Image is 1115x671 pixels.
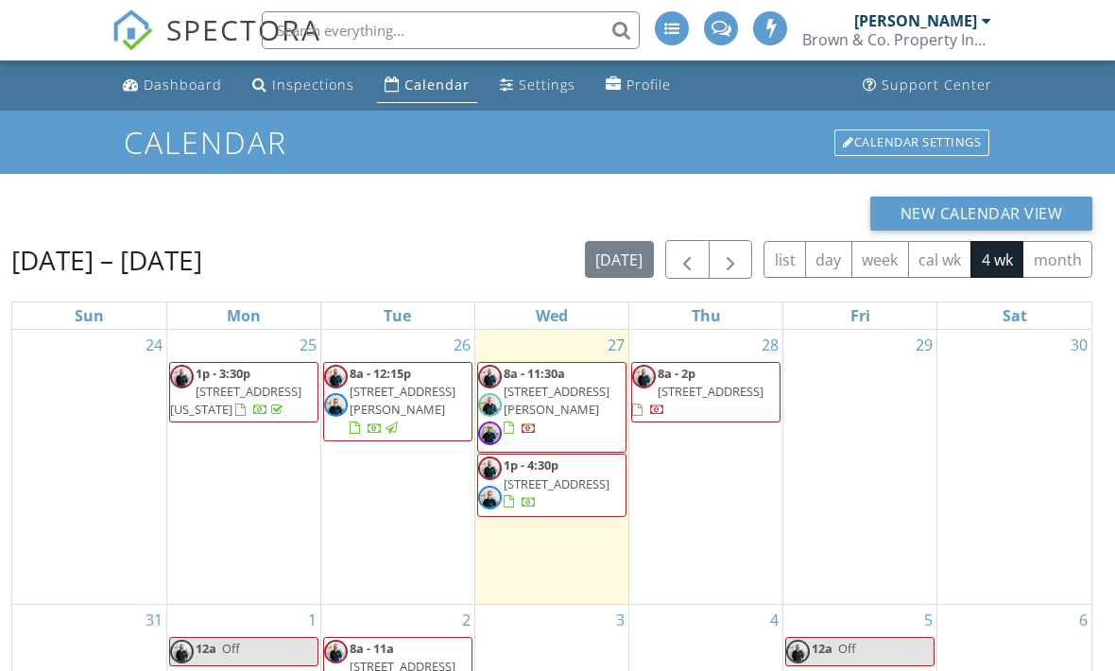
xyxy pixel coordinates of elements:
h2: [DATE] – [DATE] [11,241,202,279]
a: Support Center [855,68,1000,103]
img: The Best Home Inspection Software - Spectora [111,9,153,51]
a: Friday [847,302,874,329]
span: 12a [812,640,832,657]
a: Go to August 31, 2025 [142,605,166,635]
a: 1p - 3:30p [STREET_ADDRESS][US_STATE] [170,365,301,418]
a: Saturday [999,302,1031,329]
a: 8a - 12:15p [STREET_ADDRESS][PERSON_NAME] [323,362,472,441]
a: Dashboard [115,68,230,103]
a: 8a - 2p [STREET_ADDRESS] [631,362,780,423]
a: Go to September 1, 2025 [304,605,320,635]
span: 8a - 2p [658,365,695,382]
a: Go to September 2, 2025 [458,605,474,635]
a: Go to September 5, 2025 [920,605,936,635]
span: Off [838,640,856,657]
span: 8a - 11:30a [504,365,565,382]
span: [STREET_ADDRESS][PERSON_NAME] [504,383,609,418]
a: SPECTORA [111,26,321,65]
span: [STREET_ADDRESS][US_STATE] [170,383,301,418]
span: 12a [196,640,216,657]
a: Calendar [377,68,477,103]
a: Monday [223,302,265,329]
div: Inspections [272,76,354,94]
td: Go to August 24, 2025 [12,330,166,605]
span: 1p - 4:30p [504,456,558,473]
img: untitled_design.png [324,393,348,417]
a: Go to August 24, 2025 [142,330,166,360]
a: Go to August 25, 2025 [296,330,320,360]
a: 8a - 11:30a [STREET_ADDRESS][PERSON_NAME] [504,365,609,437]
span: [STREET_ADDRESS][PERSON_NAME] [350,383,455,418]
a: 8a - 12:15p [STREET_ADDRESS][PERSON_NAME] [350,365,455,437]
button: Previous [665,240,710,279]
td: Go to August 29, 2025 [783,330,937,605]
div: Support Center [882,76,992,94]
button: 4 wk [970,241,1023,278]
button: [DATE] [585,241,654,278]
a: Go to September 6, 2025 [1075,605,1091,635]
a: Go to August 30, 2025 [1067,330,1091,360]
img: 6.png [170,365,194,388]
td: Go to August 26, 2025 [320,330,474,605]
a: Go to August 27, 2025 [604,330,628,360]
a: Tuesday [380,302,415,329]
img: 6.png [324,365,348,388]
button: Next [709,240,753,279]
span: [STREET_ADDRESS] [658,383,763,400]
a: 1p - 3:30p [STREET_ADDRESS][US_STATE] [169,362,318,423]
div: Brown & Co. Property Inspections [802,30,991,49]
div: Calendar Settings [834,129,989,156]
button: New Calendar View [870,197,1093,231]
div: Settings [519,76,575,94]
img: 6.png [478,365,502,388]
input: Search everything... [262,11,640,49]
img: 6.png [786,640,810,663]
div: Dashboard [144,76,222,94]
a: 1p - 4:30p [STREET_ADDRESS] [504,456,609,509]
div: Profile [626,76,671,94]
span: Off [222,640,240,657]
a: Go to August 28, 2025 [758,330,782,360]
img: 2.png [478,393,502,417]
a: Go to August 29, 2025 [912,330,936,360]
span: 8a - 12:15p [350,365,411,382]
div: [PERSON_NAME] [854,11,977,30]
a: Thursday [688,302,725,329]
img: 4.png [478,422,502,445]
a: 1p - 4:30p [STREET_ADDRESS] [477,454,626,516]
img: 6.png [170,640,194,663]
span: 1p - 3:30p [196,365,250,382]
a: Go to August 26, 2025 [450,330,474,360]
td: Go to August 27, 2025 [474,330,628,605]
img: 6.png [632,365,656,388]
a: Calendar Settings [832,128,991,158]
div: Calendar [404,76,470,94]
a: Wednesday [532,302,572,329]
img: untitled_design.png [478,486,502,509]
a: Settings [492,68,583,103]
img: 6.png [324,640,348,663]
span: 8a - 11a [350,640,394,657]
a: Profile [598,68,678,103]
a: Inspections [245,68,362,103]
button: week [851,241,909,278]
td: Go to August 30, 2025 [937,330,1091,605]
a: Go to September 4, 2025 [766,605,782,635]
button: month [1022,241,1092,278]
a: Go to September 3, 2025 [612,605,628,635]
button: cal wk [908,241,972,278]
a: 8a - 2p [STREET_ADDRESS] [632,365,763,418]
a: Sunday [71,302,108,329]
button: day [805,241,852,278]
td: Go to August 28, 2025 [629,330,783,605]
span: SPECTORA [166,9,321,49]
a: 8a - 11:30a [STREET_ADDRESS][PERSON_NAME] [477,362,626,454]
td: Go to August 25, 2025 [166,330,320,605]
img: 6.png [478,456,502,480]
span: [STREET_ADDRESS] [504,475,609,492]
h1: Calendar [124,126,991,159]
button: list [763,241,806,278]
